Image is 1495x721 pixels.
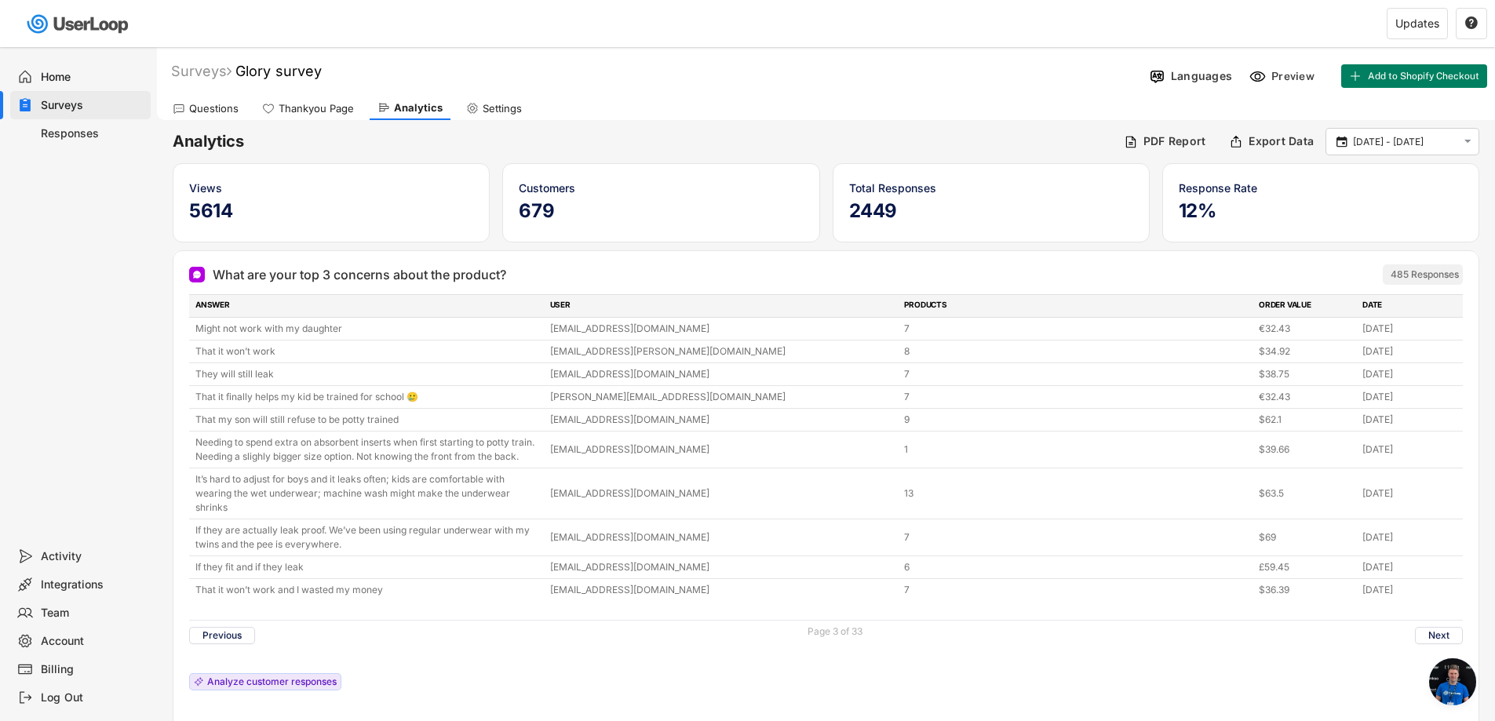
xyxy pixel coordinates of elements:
[1415,627,1463,644] button: Next
[41,98,144,113] div: Surveys
[279,102,354,115] div: Thankyou Page
[195,560,541,574] div: If they fit and if they leak
[1259,344,1353,359] div: $34.92
[808,627,862,636] div: Page 3 of 33
[550,560,895,574] div: [EMAIL_ADDRESS][DOMAIN_NAME]
[1362,486,1457,501] div: [DATE]
[550,344,895,359] div: [EMAIL_ADDRESS][PERSON_NAME][DOMAIN_NAME]
[41,690,144,705] div: Log Out
[213,265,506,284] div: What are your top 3 concerns about the product?
[1259,530,1353,544] div: $69
[1334,135,1349,149] button: 
[904,413,1249,427] div: 9
[550,367,895,381] div: [EMAIL_ADDRESS][DOMAIN_NAME]
[394,101,443,115] div: Analytics
[1259,442,1353,457] div: $39.66
[195,583,541,597] div: That it won’t work and I wasted my money
[1259,322,1353,336] div: €32.43
[195,367,541,381] div: They will still leak
[192,270,202,279] img: Open Ended
[550,442,895,457] div: [EMAIL_ADDRESS][DOMAIN_NAME]
[1179,180,1463,196] div: Response Rate
[1362,530,1457,544] div: [DATE]
[1149,68,1165,85] img: Language%20Icon.svg
[904,560,1249,574] div: 6
[41,70,144,85] div: Home
[1362,413,1457,427] div: [DATE]
[1259,367,1353,381] div: $38.75
[1429,658,1476,705] a: Open chat
[195,523,541,552] div: If they are actually leak proof. We’ve been using regular underwear with my twins and the pee is ...
[483,102,522,115] div: Settings
[41,549,144,564] div: Activity
[550,486,895,501] div: [EMAIL_ADDRESS][DOMAIN_NAME]
[207,677,337,686] div: Analyze customer responses
[904,442,1249,457] div: 1
[1362,367,1457,381] div: [DATE]
[189,627,255,644] button: Previous
[1249,134,1314,148] div: Export Data
[1362,560,1457,574] div: [DATE]
[904,486,1249,501] div: 13
[550,390,895,404] div: [PERSON_NAME][EMAIL_ADDRESS][DOMAIN_NAME]
[1465,16,1478,30] text: 
[904,530,1249,544] div: 7
[189,180,473,196] div: Views
[904,299,1249,313] div: PRODUCTS
[1271,69,1318,83] div: Preview
[1143,134,1206,148] div: PDF Report
[1179,199,1463,223] h5: 12%
[1362,344,1457,359] div: [DATE]
[41,577,144,592] div: Integrations
[1336,134,1347,148] text: 
[849,199,1133,223] h5: 2449
[1362,390,1457,404] div: [DATE]
[195,472,541,515] div: It’s hard to adjust for boys and it leaks often; kids are comfortable with wearing the wet underw...
[1464,135,1471,148] text: 
[550,530,895,544] div: [EMAIL_ADDRESS][DOMAIN_NAME]
[1259,560,1353,574] div: £59.45
[41,662,144,677] div: Billing
[235,63,322,79] font: Glory survey
[1171,69,1232,83] div: Languages
[1259,583,1353,597] div: $36.39
[1362,583,1457,597] div: [DATE]
[195,413,541,427] div: That my son will still refuse to be potty trained
[1395,18,1439,29] div: Updates
[1259,299,1353,313] div: ORDER VALUE
[1259,486,1353,501] div: $63.5
[1368,71,1479,81] span: Add to Shopify Checkout
[195,390,541,404] div: That it finally helps my kid be trained for school 🥲
[1362,322,1457,336] div: [DATE]
[550,299,895,313] div: USER
[550,322,895,336] div: [EMAIL_ADDRESS][DOMAIN_NAME]
[189,199,473,223] h5: 5614
[195,435,541,464] div: Needing to spend extra on absorbent inserts when first starting to potty train. Needing a slighly...
[195,344,541,359] div: That it won’t work
[41,126,144,141] div: Responses
[519,199,803,223] h5: 679
[195,299,541,313] div: ANSWER
[189,102,239,115] div: Questions
[171,62,232,80] div: Surveys
[550,413,895,427] div: [EMAIL_ADDRESS][DOMAIN_NAME]
[1259,413,1353,427] div: $62.1
[1259,390,1353,404] div: €32.43
[1353,134,1457,150] input: Select Date Range
[41,606,144,621] div: Team
[904,344,1249,359] div: 8
[519,180,803,196] div: Customers
[24,8,134,40] img: userloop-logo-01.svg
[550,583,895,597] div: [EMAIL_ADDRESS][DOMAIN_NAME]
[1362,299,1457,313] div: DATE
[41,634,144,649] div: Account
[1362,442,1457,457] div: [DATE]
[849,180,1133,196] div: Total Responses
[1341,64,1487,88] button: Add to Shopify Checkout
[173,131,1112,152] h6: Analytics
[1391,268,1459,281] div: 485 Responses
[1460,135,1475,148] button: 
[904,583,1249,597] div: 7
[195,322,541,336] div: Might not work with my daughter
[904,390,1249,404] div: 7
